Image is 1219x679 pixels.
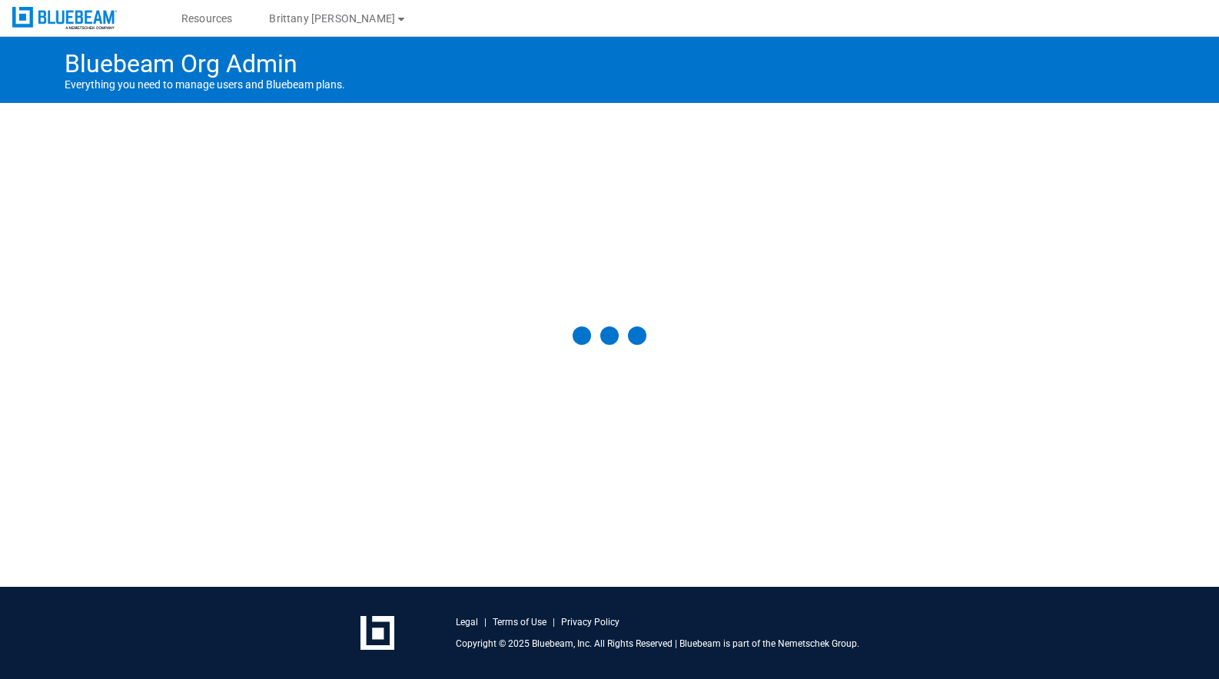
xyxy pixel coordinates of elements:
img: Bluebeam, Inc. [12,7,117,29]
div: Everything you need to manage users and Bluebeam plans. [52,37,1167,103]
a: Terms of Use [493,616,546,628]
h1: Bluebeam Org Admin [65,49,1154,78]
a: Legal [456,616,478,628]
button: Brittany [PERSON_NAME] [251,6,426,31]
button: Resources [163,6,251,31]
div: undefined [573,326,646,345]
a: Privacy Policy [561,616,619,628]
p: Copyright © 2025 Bluebeam, Inc. All Rights Reserved | Bluebeam is part of the Nemetschek Group. [456,638,859,650]
div: | | [456,616,619,628]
